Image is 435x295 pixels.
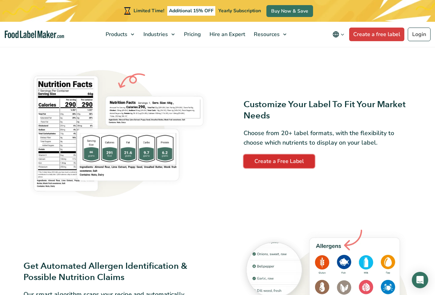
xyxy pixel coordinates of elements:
[412,272,428,288] div: Open Intercom Messenger
[207,31,246,38] span: Hire an Expert
[102,22,138,47] a: Products
[244,99,412,121] h3: Customize Your Label To Fit Your Market Needs
[244,154,315,168] a: Create a Free Label
[205,22,248,47] a: Hire an Expert
[328,28,349,41] button: Change language
[167,6,215,16] span: Additional 15% OFF
[182,31,202,38] span: Pricing
[349,28,404,41] a: Create a free label
[134,7,164,14] span: Limited Time!
[252,31,280,38] span: Resources
[250,22,290,47] a: Resources
[266,5,313,17] a: Buy Now & Save
[218,7,261,14] span: Yearly Subscription
[5,31,64,38] a: Food Label Maker homepage
[139,22,178,47] a: Industries
[244,128,412,148] p: Choose from 20+ label formats, with the flexibility to choose which nutrients to display on your ...
[104,31,128,38] span: Products
[408,28,431,41] a: Login
[180,22,204,47] a: Pricing
[24,260,192,283] h3: Get Automated Allergen Identification & Possible Nutrition Claims
[141,31,169,38] span: Industries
